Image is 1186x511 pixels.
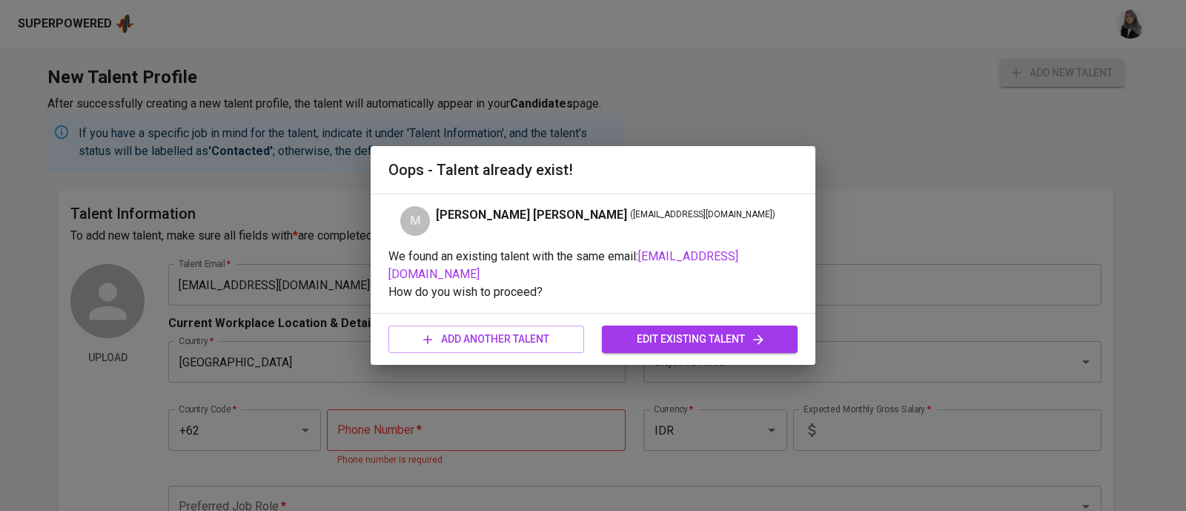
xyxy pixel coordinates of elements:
[630,208,775,222] span: ( [EMAIL_ADDRESS][DOMAIN_NAME] )
[388,283,798,301] p: How do you wish to proceed?
[388,326,584,353] button: add another talent
[602,326,798,353] button: edit existing talent
[400,206,430,236] div: M
[614,330,786,349] span: edit existing talent
[436,206,627,224] span: [PERSON_NAME] [PERSON_NAME]
[400,330,572,349] span: add another talent
[388,248,798,283] p: We found an existing talent with the same email:
[388,158,798,182] h2: Oops - Talent already exist!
